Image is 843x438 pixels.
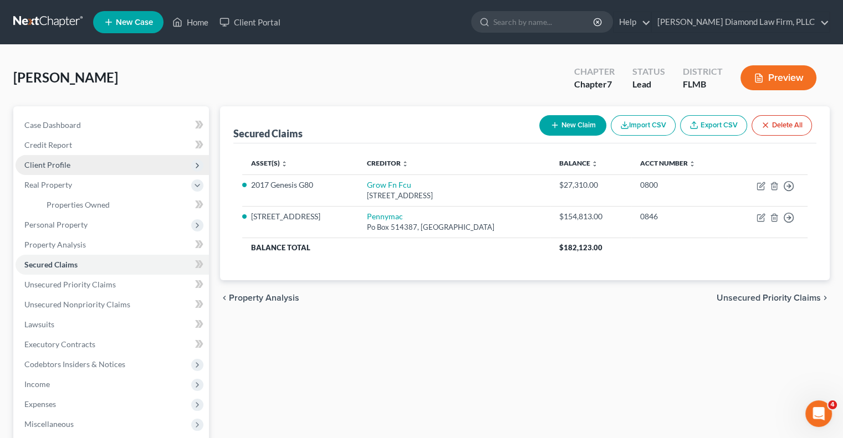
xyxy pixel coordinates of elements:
[689,161,696,167] i: unfold_more
[24,300,130,309] span: Unsecured Nonpriority Claims
[220,293,299,302] button: chevron_left Property Analysis
[24,359,125,369] span: Codebtors Insiders & Notices
[24,220,88,229] span: Personal Property
[13,69,118,85] span: [PERSON_NAME]
[366,190,541,201] div: [STREET_ADDRESS]
[24,260,78,269] span: Secured Claims
[24,280,116,289] span: Unsecured Priority Claims
[607,79,612,89] span: 7
[24,140,72,150] span: Credit Report
[251,159,288,167] a: Asset(s) unfold_more
[640,179,719,190] div: 0800
[366,222,541,233] div: Po Box 514387, [GEOGRAPHIC_DATA]
[717,293,821,302] span: Unsecured Priority Claims
[24,180,72,189] span: Real Property
[680,115,747,136] a: Export CSV
[559,179,622,190] div: $27,310.00
[16,275,209,295] a: Unsecured Priority Claims
[24,320,54,329] span: Lawsuits
[16,315,209,334] a: Lawsuits
[611,115,676,136] button: Import CSV
[214,12,286,32] a: Client Portal
[24,399,56,409] span: Expenses
[24,160,70,169] span: Client Profile
[632,78,665,91] div: Lead
[229,293,299,302] span: Property Analysis
[828,400,837,409] span: 4
[251,179,349,190] li: 2017 Genesis G80
[16,295,209,315] a: Unsecured Nonpriority Claims
[47,200,110,209] span: Properties Owned
[821,293,830,302] i: chevron_right
[116,18,153,27] span: New Case
[559,159,598,167] a: Balance unfold_more
[38,195,209,215] a: Properties Owned
[683,65,723,78] div: District
[242,238,550,257] th: Balance Total
[24,419,74,429] span: Miscellaneous
[574,65,615,78] div: Chapter
[401,161,408,167] i: unfold_more
[493,12,595,32] input: Search by name...
[614,12,651,32] a: Help
[16,235,209,255] a: Property Analysis
[24,240,86,249] span: Property Analysis
[16,115,209,135] a: Case Dashboard
[16,135,209,155] a: Credit Report
[366,180,411,189] a: Grow Fn Fcu
[632,65,665,78] div: Status
[717,293,830,302] button: Unsecured Priority Claims chevron_right
[366,159,408,167] a: Creditor unfold_more
[366,212,402,221] a: Pennymac
[752,115,812,136] button: Delete All
[167,12,214,32] a: Home
[559,243,602,252] span: $182,123.00
[652,12,829,32] a: [PERSON_NAME] Diamond Law Firm, PLLC
[233,127,303,140] div: Secured Claims
[740,65,816,90] button: Preview
[24,379,50,389] span: Income
[559,211,622,222] div: $154,813.00
[220,293,229,302] i: chevron_left
[24,339,95,349] span: Executory Contracts
[640,159,696,167] a: Acct Number unfold_more
[16,334,209,354] a: Executory Contracts
[805,400,832,427] iframe: Intercom live chat
[251,211,349,222] li: [STREET_ADDRESS]
[574,78,615,91] div: Chapter
[24,120,81,130] span: Case Dashboard
[591,161,598,167] i: unfold_more
[683,78,723,91] div: FLMB
[640,211,719,222] div: 0846
[281,161,288,167] i: unfold_more
[16,255,209,275] a: Secured Claims
[539,115,606,136] button: New Claim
